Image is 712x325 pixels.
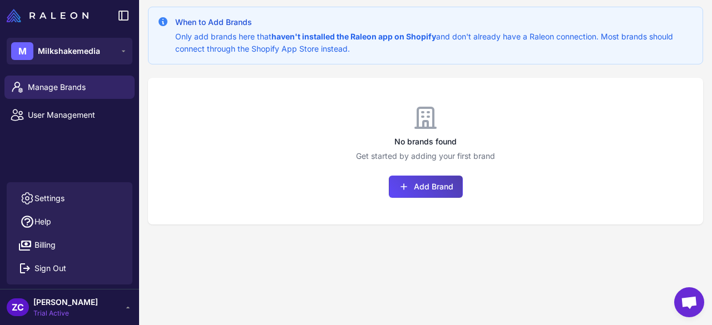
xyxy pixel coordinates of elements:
span: User Management [28,109,126,121]
span: Manage Brands [28,81,126,93]
h3: No brands found [148,136,703,148]
button: MMilkshakemedia [7,38,132,64]
span: Billing [34,239,56,251]
div: Open chat [674,287,704,317]
span: Help [34,216,51,228]
a: Manage Brands [4,76,135,99]
img: Raleon Logo [7,9,88,22]
a: Help [11,210,128,233]
strong: haven't installed the Raleon app on Shopify [271,32,436,41]
h3: When to Add Brands [175,16,694,28]
div: M [11,42,33,60]
a: Raleon Logo [7,9,93,22]
a: User Management [4,103,135,127]
div: ZC [7,298,29,316]
button: Sign Out [11,257,128,280]
p: Get started by adding your first brand [148,150,703,162]
p: Only add brands here that and don't already have a Raleon connection. Most brands should connect ... [175,31,694,55]
span: [PERSON_NAME] [33,296,98,308]
span: Settings [34,192,65,204]
span: Milkshakemedia [38,45,100,57]
span: Trial Active [33,308,98,318]
span: Sign Out [34,262,66,274]
button: Add Brand [389,176,463,198]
